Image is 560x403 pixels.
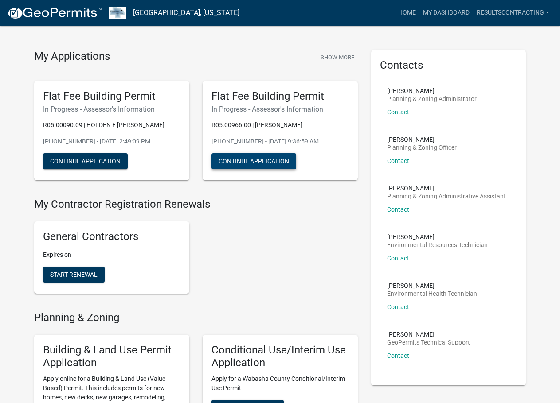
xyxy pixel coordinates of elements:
[211,105,349,113] h6: In Progress - Assessor's Information
[387,108,409,116] a: Contact
[387,193,506,199] p: Planning & Zoning Administrative Assistant
[211,137,349,146] p: [PHONE_NUMBER] - [DATE] 9:36:59 AM
[43,153,128,169] button: Continue Application
[395,4,419,21] a: Home
[43,137,180,146] p: [PHONE_NUMBER] - [DATE] 2:49:09 PM
[387,144,457,151] p: Planning & Zoning Officer
[387,255,409,262] a: Contact
[387,234,488,240] p: [PERSON_NAME]
[211,120,349,130] p: R05.00966.00 | [PERSON_NAME]
[380,59,517,72] h5: Contacts
[43,344,180,369] h5: Building & Land Use Permit Application
[211,90,349,103] h5: Flat Fee Building Permit
[34,198,358,211] h4: My Contractor Registration Renewals
[43,250,180,260] p: Expires on
[387,352,409,359] a: Contact
[387,88,477,94] p: [PERSON_NAME]
[34,311,358,324] h4: Planning & Zoning
[34,50,110,63] h4: My Applications
[473,4,553,21] a: ResultsContracting
[109,7,126,19] img: Wabasha County, Minnesota
[133,5,239,20] a: [GEOGRAPHIC_DATA], [US_STATE]
[50,271,98,278] span: Start Renewal
[387,242,488,248] p: Environmental Resources Technician
[43,120,180,130] p: R05.00090.09 | HOLDEN E [PERSON_NAME]
[317,50,358,65] button: Show More
[211,374,349,393] p: Apply for a Wabasha County Conditional/Interim Use Permit
[387,291,477,297] p: Environmental Health Technician
[387,331,470,337] p: [PERSON_NAME]
[387,157,409,164] a: Contact
[211,153,296,169] button: Continue Application
[387,136,457,143] p: [PERSON_NAME]
[43,90,180,103] h5: Flat Fee Building Permit
[387,339,470,345] p: GeoPermits Technical Support
[419,4,473,21] a: My Dashboard
[387,206,409,213] a: Contact
[34,198,358,301] wm-registration-list-section: My Contractor Registration Renewals
[387,96,477,102] p: Planning & Zoning Administrator
[387,303,409,310] a: Contact
[387,185,506,191] p: [PERSON_NAME]
[43,267,105,283] button: Start Renewal
[43,105,180,113] h6: In Progress - Assessor's Information
[387,283,477,289] p: [PERSON_NAME]
[43,230,180,243] h5: General Contractors
[211,344,349,369] h5: Conditional Use/Interim Use Application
